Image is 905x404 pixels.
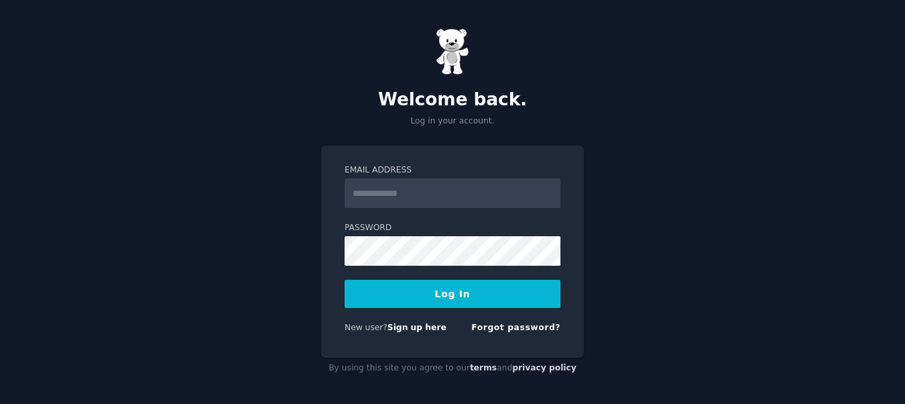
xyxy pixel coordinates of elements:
[345,323,387,332] span: New user?
[345,222,560,234] label: Password
[436,28,469,75] img: Gummy Bear
[470,363,497,372] a: terms
[321,358,584,379] div: By using this site you agree to our and
[321,115,584,128] p: Log in your account.
[321,89,584,111] h2: Welcome back.
[471,323,560,332] a: Forgot password?
[345,164,560,176] label: Email Address
[345,280,560,308] button: Log In
[387,323,446,332] a: Sign up here
[512,363,577,372] a: privacy policy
